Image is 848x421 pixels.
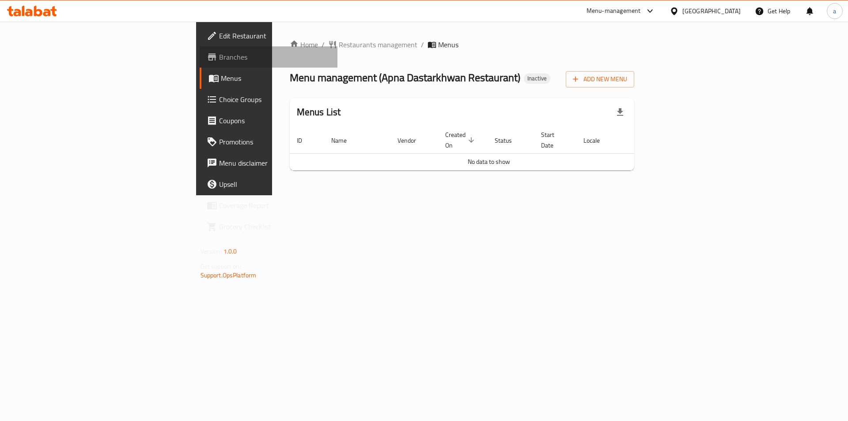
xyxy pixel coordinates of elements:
span: Menus [221,73,331,83]
span: Promotions [219,137,331,147]
h2: Menus List [297,106,341,119]
span: Restaurants management [339,39,417,50]
span: Locale [583,135,611,146]
span: Created On [445,129,477,151]
span: Choice Groups [219,94,331,105]
span: Menu management ( Apna Dastarkhwan Restaurant ) [290,68,520,87]
a: Branches [200,46,338,68]
span: Menus [438,39,458,50]
span: Start Date [541,129,566,151]
span: Branches [219,52,331,62]
span: Get support on: [201,261,241,272]
span: Version: [201,246,222,257]
span: No data to show [468,156,510,167]
a: Promotions [200,131,338,152]
div: [GEOGRAPHIC_DATA] [682,6,741,16]
span: Name [331,135,358,146]
div: Inactive [524,73,550,84]
a: Support.OpsPlatform [201,269,257,281]
span: Grocery Checklist [219,221,331,232]
span: Status [495,135,523,146]
a: Choice Groups [200,89,338,110]
span: Vendor [397,135,428,146]
table: enhanced table [290,127,688,171]
a: Upsell [200,174,338,195]
nav: breadcrumb [290,39,635,50]
a: Restaurants management [328,39,417,50]
a: Coverage Report [200,195,338,216]
a: Edit Restaurant [200,25,338,46]
span: Inactive [524,75,550,82]
a: Menu disclaimer [200,152,338,174]
div: Menu-management [587,6,641,16]
span: ID [297,135,314,146]
span: a [833,6,836,16]
button: Add New Menu [566,71,634,87]
span: Coupons [219,115,331,126]
a: Grocery Checklist [200,216,338,237]
span: Upsell [219,179,331,190]
a: Menus [200,68,338,89]
a: Coupons [200,110,338,131]
span: Edit Restaurant [219,30,331,41]
span: Menu disclaimer [219,158,331,168]
div: Export file [609,102,631,123]
span: Add New Menu [573,74,627,85]
th: Actions [622,127,688,154]
li: / [421,39,424,50]
span: Coverage Report [219,200,331,211]
span: 1.0.0 [223,246,237,257]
